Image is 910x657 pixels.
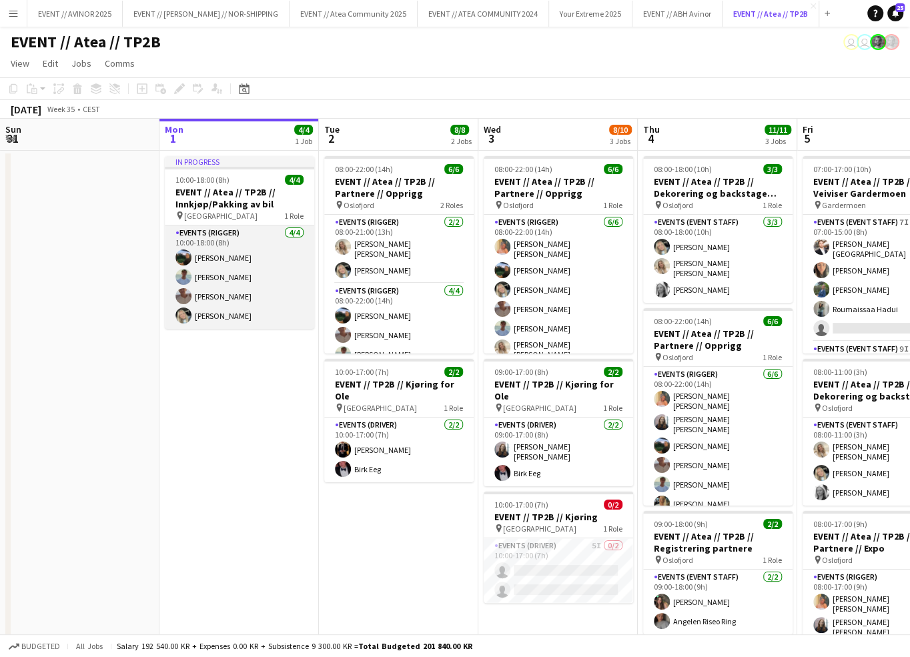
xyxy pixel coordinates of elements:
[11,103,41,116] div: [DATE]
[643,215,793,303] app-card-role: Events (Event Staff)3/308:00-18:00 (10h)[PERSON_NAME][PERSON_NAME] [PERSON_NAME][PERSON_NAME]
[643,530,793,554] h3: EVENT // Atea // TP2B // Registrering partnere
[494,164,552,174] span: 08:00-22:00 (14h)
[484,418,633,486] app-card-role: Events (Driver)2/209:00-17:00 (8h)[PERSON_NAME] [PERSON_NAME]Birk Eeg
[549,1,632,27] button: Your Extreme 2025
[184,211,258,221] span: [GEOGRAPHIC_DATA]
[5,55,35,72] a: View
[609,125,632,135] span: 8/10
[484,215,633,365] app-card-role: Events (Rigger)6/608:00-22:00 (14h)[PERSON_NAME] [PERSON_NAME][PERSON_NAME][PERSON_NAME][PERSON_N...
[37,55,63,72] a: Edit
[71,57,91,69] span: Jobs
[324,215,474,283] app-card-role: Events (Rigger)2/208:00-21:00 (13h)[PERSON_NAME] [PERSON_NAME][PERSON_NAME]
[887,5,903,21] a: 25
[21,642,60,651] span: Budgeted
[603,403,622,413] span: 1 Role
[324,123,340,135] span: Tue
[335,164,393,174] span: 08:00-22:00 (14h)
[763,316,782,326] span: 6/6
[503,403,576,413] span: [GEOGRAPHIC_DATA]
[763,519,782,529] span: 2/2
[484,123,501,135] span: Wed
[803,123,813,135] span: Fri
[294,125,313,135] span: 4/4
[604,164,622,174] span: 6/6
[484,156,633,354] div: 08:00-22:00 (14h)6/6EVENT // Atea // TP2B // Partnere // Opprigg Oslofjord1 RoleEvents (Rigger)6/...
[165,156,314,329] app-job-card: In progress10:00-18:00 (8h)4/4EVENT // Atea // TP2B // Innkjøp/Pakking av bil [GEOGRAPHIC_DATA]1 ...
[822,200,866,210] span: Gardermoen
[763,200,782,210] span: 1 Role
[335,367,389,377] span: 10:00-17:00 (7h)
[604,500,622,510] span: 0/2
[603,524,622,534] span: 1 Role
[165,156,314,167] div: In progress
[175,175,230,185] span: 10:00-18:00 (8h)
[11,32,161,52] h1: EVENT // Atea // TP2B
[503,524,576,534] span: [GEOGRAPHIC_DATA]
[801,131,813,146] span: 5
[813,519,867,529] span: 08:00-17:00 (9h)
[163,131,183,146] span: 1
[641,131,660,146] span: 4
[324,156,474,354] div: 08:00-22:00 (14h)6/6EVENT // Atea // TP2B // Partnere // Opprigg Oslofjord2 RolesEvents (Rigger)2...
[11,57,29,69] span: View
[5,123,21,135] span: Sun
[654,519,708,529] span: 09:00-18:00 (9h)
[7,639,62,654] button: Budgeted
[99,55,140,72] a: Comms
[66,55,97,72] a: Jobs
[123,1,290,27] button: EVENT // [PERSON_NAME] // NOR-SHIPPING
[440,200,463,210] span: 2 Roles
[765,125,791,135] span: 11/11
[870,34,886,50] app-user-avatar: Tarjei Tuv
[324,378,474,402] h3: EVENT // TP2B // Kjøring for Ole
[322,131,340,146] span: 2
[610,136,631,146] div: 3 Jobs
[344,200,374,210] span: Oslofjord
[895,3,905,12] span: 25
[813,367,867,377] span: 08:00-11:00 (3h)
[643,511,793,634] app-job-card: 09:00-18:00 (9h)2/2EVENT // Atea // TP2B // Registrering partnere Oslofjord1 RoleEvents (Event St...
[324,175,474,199] h3: EVENT // Atea // TP2B // Partnere // Opprigg
[418,1,549,27] button: EVENT // ATEA COMMUNITY 2024
[344,403,417,413] span: [GEOGRAPHIC_DATA]
[503,200,534,210] span: Oslofjord
[604,367,622,377] span: 2/2
[358,641,472,651] span: Total Budgeted 201 840.00 KR
[654,164,712,174] span: 08:00-18:00 (10h)
[44,104,77,114] span: Week 35
[723,1,819,27] button: EVENT // Atea // TP2B
[484,492,633,603] app-job-card: 10:00-17:00 (7h)0/2EVENT // TP2B // Kjøring [GEOGRAPHIC_DATA]1 RoleEvents (Driver)5I0/210:00-17:0...
[662,555,693,565] span: Oslofjord
[643,156,793,303] app-job-card: 08:00-18:00 (10h)3/3EVENT // Atea // TP2B // Dekorering og backstage oppsett Oslofjord1 RoleEvent...
[295,136,312,146] div: 1 Job
[643,327,793,352] h3: EVENT // Atea // TP2B // Partnere // Opprigg
[165,186,314,210] h3: EVENT // Atea // TP2B // Innkjøp/Pakking av bil
[763,352,782,362] span: 1 Role
[324,359,474,482] app-job-card: 10:00-17:00 (7h)2/2EVENT // TP2B // Kjøring for Ole [GEOGRAPHIC_DATA]1 RoleEvents (Driver)2/210:0...
[27,1,123,27] button: EVENT // AVINOR 2025
[765,136,791,146] div: 3 Jobs
[484,359,633,486] app-job-card: 09:00-17:00 (8h)2/2EVENT // TP2B // Kjøring for Ole [GEOGRAPHIC_DATA]1 RoleEvents (Driver)2/209:0...
[484,538,633,603] app-card-role: Events (Driver)5I0/210:00-17:00 (7h)
[484,175,633,199] h3: EVENT // Atea // TP2B // Partnere // Opprigg
[603,200,622,210] span: 1 Role
[73,641,105,651] span: All jobs
[643,175,793,199] h3: EVENT // Atea // TP2B // Dekorering og backstage oppsett
[482,131,501,146] span: 3
[494,367,548,377] span: 09:00-17:00 (8h)
[654,316,712,326] span: 08:00-22:00 (14h)
[662,352,693,362] span: Oslofjord
[3,131,21,146] span: 31
[444,164,463,174] span: 6/6
[763,164,782,174] span: 3/3
[822,403,853,413] span: Oslofjord
[813,164,871,174] span: 07:00-17:00 (10h)
[632,1,723,27] button: EVENT // ABH Avinor
[324,418,474,482] app-card-role: Events (Driver)2/210:00-17:00 (7h)[PERSON_NAME]Birk Eeg
[117,641,472,651] div: Salary 192 540.00 KR + Expenses 0.00 KR + Subsistence 9 300.00 KR =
